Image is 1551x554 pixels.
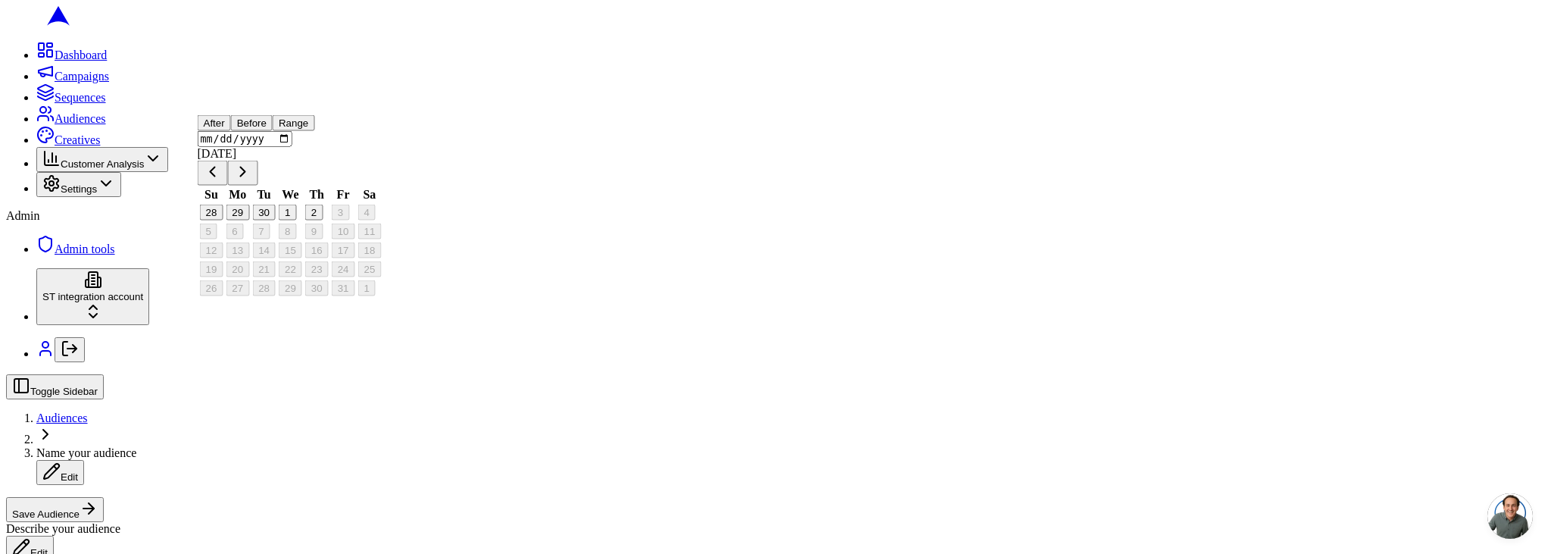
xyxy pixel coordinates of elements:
[199,187,224,202] th: Sunday
[6,522,120,535] span: Describe your audience
[55,243,115,255] span: Admin tools
[357,187,382,202] th: Saturday
[332,261,355,277] button: 24
[200,280,223,296] button: 26
[36,243,115,255] a: Admin tools
[252,224,270,239] button: 7
[36,147,168,172] button: Customer Analysis
[55,70,109,83] span: Campaigns
[279,224,296,239] button: 8
[252,205,276,221] button: 30
[6,497,104,522] button: Save Audience
[36,412,88,424] a: Audiences
[332,280,355,296] button: 31
[6,412,1545,485] nav: breadcrumb
[198,115,231,131] button: After
[200,224,217,239] button: 5
[200,205,223,221] button: 28
[279,280,302,296] button: 29
[226,243,249,258] button: 13
[1487,493,1533,539] div: Open chat
[332,243,355,258] button: 17
[200,243,223,258] button: 12
[55,337,85,362] button: Log out
[357,261,381,277] button: 25
[251,187,276,202] th: Tuesday
[279,243,302,258] button: 15
[226,205,249,221] button: 29
[273,115,314,131] button: Range
[36,133,100,146] a: Creatives
[279,261,302,277] button: 22
[228,161,258,186] button: Go to next month
[55,112,106,125] span: Audiences
[226,280,249,296] button: 27
[331,187,356,202] th: Friday
[252,261,276,277] button: 21
[304,187,329,202] th: Thursday
[225,187,250,202] th: Monday
[357,243,381,258] button: 18
[30,386,98,397] span: Toggle Sidebar
[278,187,303,202] th: Wednesday
[36,91,106,104] a: Sequences
[357,224,381,239] button: 11
[36,70,109,83] a: Campaigns
[252,280,276,296] button: 28
[305,243,329,258] button: 16
[55,91,106,104] span: Sequences
[200,261,223,277] button: 19
[226,261,249,277] button: 20
[198,161,228,186] button: Go to previous month
[42,291,143,302] span: ST integration account
[61,183,97,195] span: Settings
[332,224,355,239] button: 10
[305,224,323,239] button: 9
[61,471,78,483] span: Edit
[357,280,375,296] button: 1
[198,147,384,161] div: [DATE]
[36,112,106,125] a: Audiences
[231,115,273,131] button: Before
[6,374,104,399] button: Toggle Sidebar
[305,280,329,296] button: 30
[36,49,107,61] a: Dashboard
[61,158,144,170] span: Customer Analysis
[55,49,107,61] span: Dashboard
[332,205,349,221] button: 3
[252,243,276,258] button: 14
[305,261,329,277] button: 23
[55,133,100,146] span: Creatives
[36,172,121,197] button: Settings
[36,268,149,325] button: ST integration account
[36,446,136,459] span: Name your audience
[226,224,243,239] button: 6
[357,205,375,221] button: 4
[36,460,84,485] button: Edit
[6,209,1545,223] div: Admin
[279,205,296,221] button: 1
[305,205,323,221] button: 2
